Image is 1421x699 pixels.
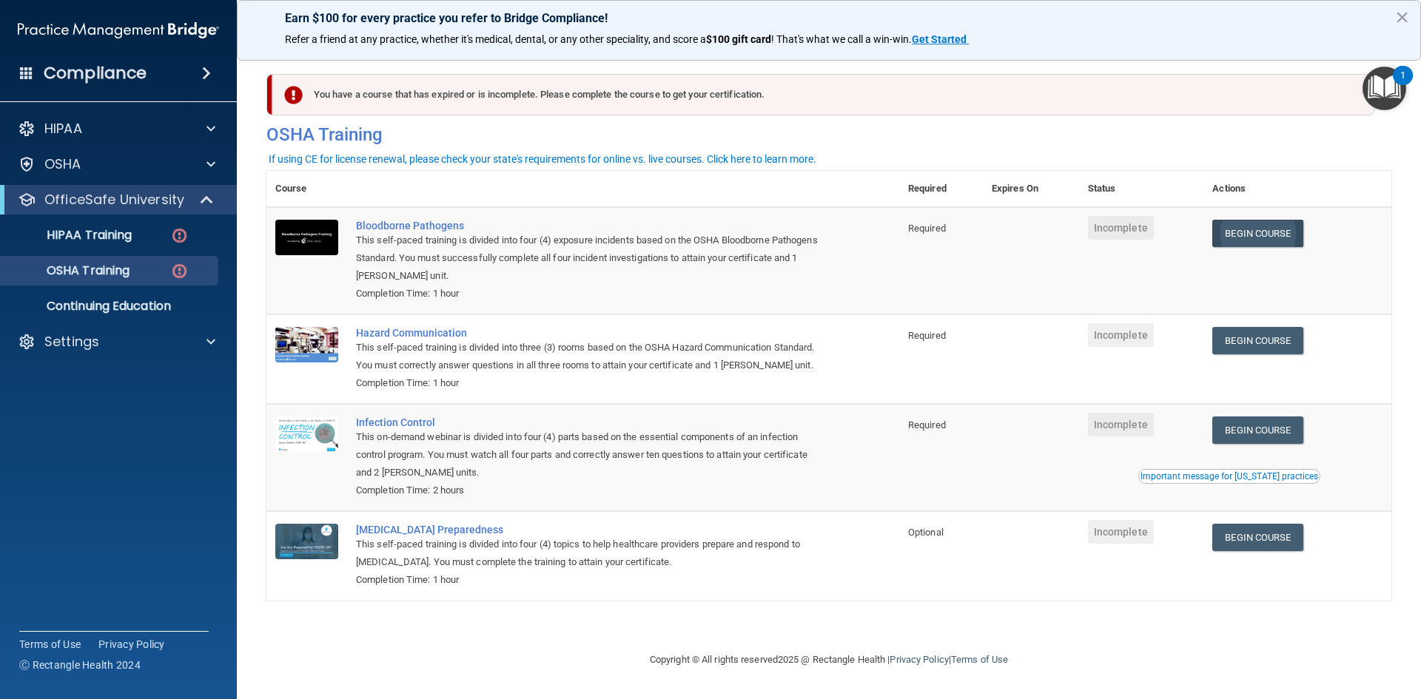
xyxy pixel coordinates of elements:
[18,16,219,45] img: PMB logo
[356,232,825,285] div: This self-paced training is divided into four (4) exposure incidents based on the OSHA Bloodborne...
[1088,216,1154,240] span: Incomplete
[706,33,771,45] strong: $100 gift card
[356,416,825,428] a: Infection Control
[285,11,1373,25] p: Earn $100 for every practice you refer to Bridge Compliance!
[18,333,215,351] a: Settings
[356,220,825,232] a: Bloodborne Pathogens
[19,658,141,672] span: Ⓒ Rectangle Health 2024
[44,191,184,209] p: OfficeSafe University
[18,191,215,209] a: OfficeSafe University
[98,637,165,652] a: Privacy Policy
[1363,67,1406,110] button: Open Resource Center, 1 new notification
[272,74,1375,115] div: You have a course that has expired or is incomplete. Please complete the course to get your certi...
[908,330,946,341] span: Required
[1212,220,1303,247] a: Begin Course
[19,637,81,652] a: Terms of Use
[912,33,969,45] a: Get Started
[1212,416,1303,444] a: Begin Course
[10,299,212,314] p: Continuing Education
[356,536,825,571] div: This self-paced training is divided into four (4) topics to help healthcare providers prepare and...
[10,228,132,243] p: HIPAA Training
[269,154,816,164] div: If using CE for license renewal, please check your state's requirements for online vs. live cours...
[356,374,825,392] div: Completion Time: 1 hour
[356,571,825,589] div: Completion Time: 1 hour
[1395,5,1409,29] button: Close
[356,524,825,536] a: [MEDICAL_DATA] Preparedness
[908,527,944,538] span: Optional
[356,285,825,303] div: Completion Time: 1 hour
[771,33,912,45] span: ! That's what we call a win-win.
[1203,171,1391,207] th: Actions
[266,152,819,166] button: If using CE for license renewal, please check your state's requirements for online vs. live cours...
[1079,171,1204,207] th: Status
[983,171,1079,207] th: Expires On
[18,120,215,138] a: HIPAA
[285,33,706,45] span: Refer a friend at any practice, whether it's medical, dental, or any other speciality, and score a
[170,262,189,280] img: danger-circle.6113f641.png
[356,327,825,339] a: Hazard Communication
[1212,524,1303,551] a: Begin Course
[170,226,189,245] img: danger-circle.6113f641.png
[1088,520,1154,544] span: Incomplete
[44,63,147,84] h4: Compliance
[559,636,1099,683] div: Copyright © All rights reserved 2025 @ Rectangle Health | |
[44,120,82,138] p: HIPAA
[899,171,983,207] th: Required
[1138,469,1320,484] button: Read this if you are a dental practitioner in the state of CA
[890,654,948,665] a: Privacy Policy
[908,223,946,234] span: Required
[1400,75,1405,95] div: 1
[356,482,825,499] div: Completion Time: 2 hours
[912,33,967,45] strong: Get Started
[266,171,347,207] th: Course
[266,124,1391,145] h4: OSHA Training
[1141,472,1318,481] div: Important message for [US_STATE] practices
[1088,413,1154,436] span: Incomplete
[356,428,825,482] div: This on-demand webinar is divided into four (4) parts based on the essential components of an inf...
[44,155,81,173] p: OSHA
[44,333,99,351] p: Settings
[1088,323,1154,347] span: Incomplete
[18,155,215,173] a: OSHA
[908,419,946,430] span: Required
[284,86,303,104] img: exclamation-circle-solid-danger.72ef9ffc.png
[951,654,1008,665] a: Terms of Use
[10,263,130,278] p: OSHA Training
[1212,327,1303,354] a: Begin Course
[356,339,825,374] div: This self-paced training is divided into three (3) rooms based on the OSHA Hazard Communication S...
